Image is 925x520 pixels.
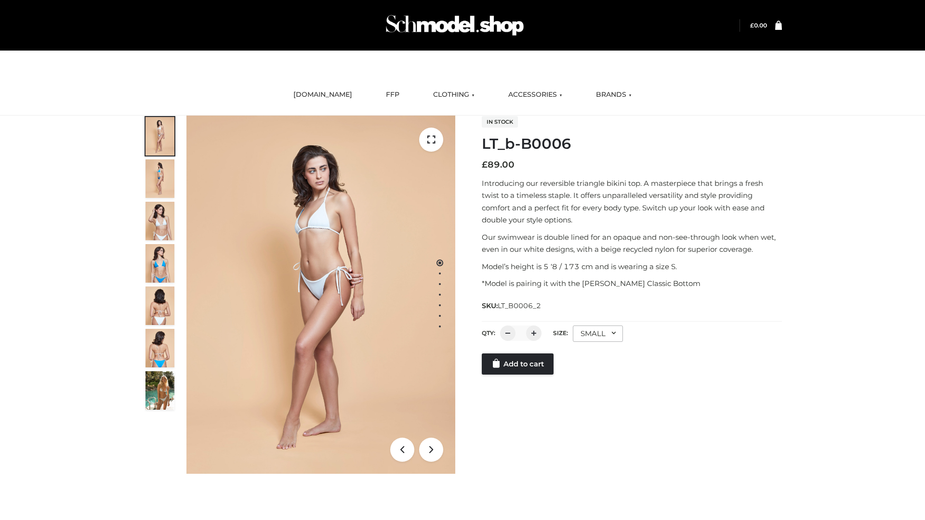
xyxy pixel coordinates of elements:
[482,300,542,312] span: SKU:
[482,159,488,170] span: £
[498,301,541,310] span: LT_B0006_2
[379,84,407,105] a: FFP
[145,286,174,325] img: ArielClassicBikiniTop_CloudNine_AzureSky_OW114ECO_7-scaled.jpg
[750,22,754,29] span: £
[482,277,782,290] p: *Model is pairing it with the [PERSON_NAME] Classic Bottom
[750,22,767,29] a: £0.00
[186,116,455,474] img: LT_b-B0006
[145,244,174,283] img: ArielClassicBikiniTop_CloudNine_AzureSky_OW114ECO_4-scaled.jpg
[482,353,554,375] a: Add to cart
[482,177,782,226] p: Introducing our reversible triangle bikini top. A masterpiece that brings a fresh twist to a time...
[501,84,569,105] a: ACCESSORIES
[482,116,518,128] span: In stock
[145,159,174,198] img: ArielClassicBikiniTop_CloudNine_AzureSky_OW114ECO_2-scaled.jpg
[750,22,767,29] bdi: 0.00
[482,260,782,273] p: Model’s height is 5 ‘8 / 173 cm and is wearing a size S.
[426,84,482,105] a: CLOTHING
[145,329,174,367] img: ArielClassicBikiniTop_CloudNine_AzureSky_OW114ECO_8-scaled.jpg
[145,371,174,410] img: Arieltop_CloudNine_AzureSky2.jpg
[573,325,623,342] div: SMALL
[553,329,568,337] label: Size:
[589,84,639,105] a: BRANDS
[286,84,359,105] a: [DOMAIN_NAME]
[482,159,515,170] bdi: 89.00
[482,231,782,256] p: Our swimwear is double lined for an opaque and non-see-through look when wet, even in our white d...
[145,202,174,240] img: ArielClassicBikiniTop_CloudNine_AzureSky_OW114ECO_3-scaled.jpg
[383,6,527,44] img: Schmodel Admin 964
[482,135,782,153] h1: LT_b-B0006
[482,329,495,337] label: QTY:
[145,117,174,156] img: ArielClassicBikiniTop_CloudNine_AzureSky_OW114ECO_1-scaled.jpg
